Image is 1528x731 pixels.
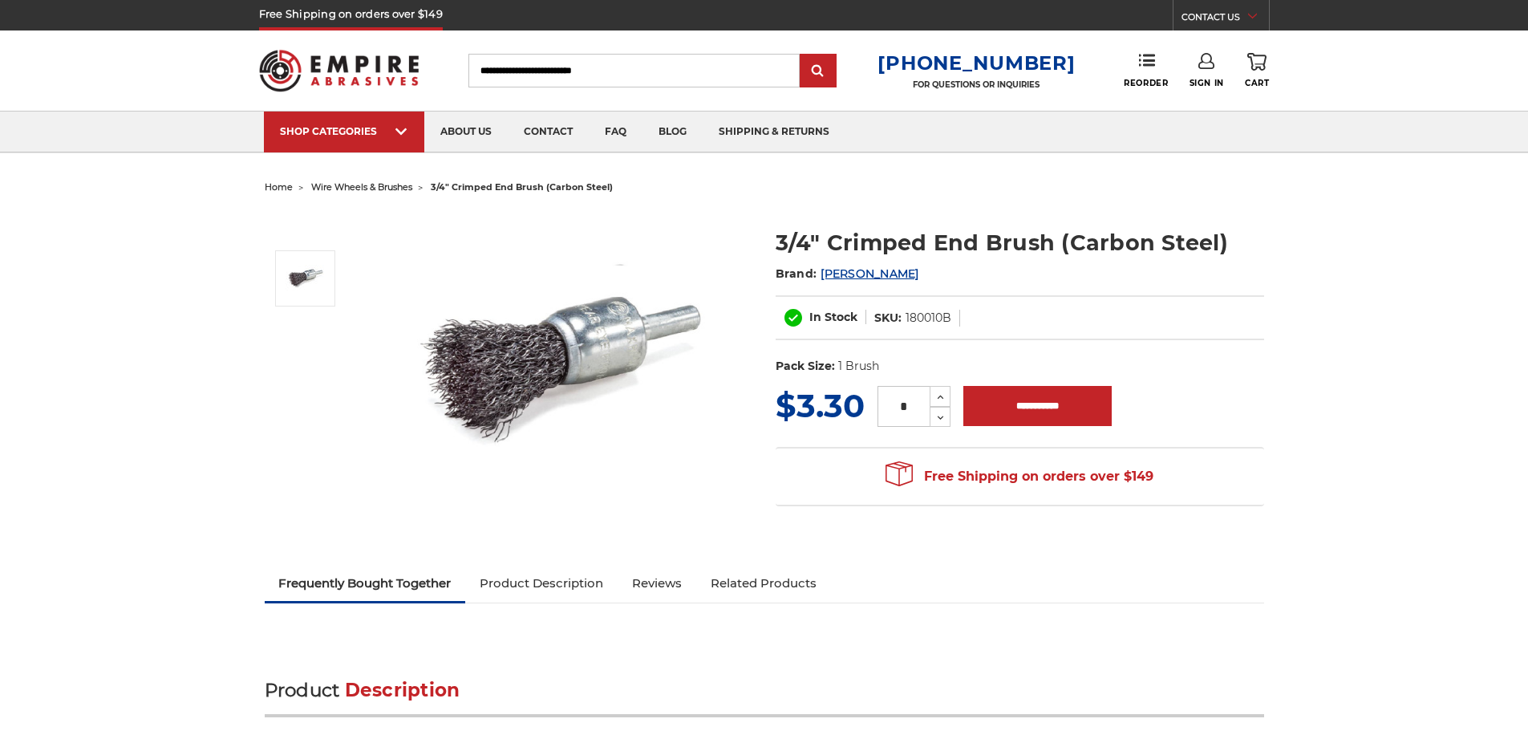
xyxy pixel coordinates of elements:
a: [PERSON_NAME] [821,266,918,281]
dd: 1 Brush [838,358,879,375]
img: Empire Abrasives [259,39,419,102]
a: home [265,181,293,193]
dd: 180010B [906,310,951,327]
span: Cart [1245,78,1269,88]
dt: SKU: [874,310,902,327]
a: shipping & returns [703,112,845,152]
h1: 3/4" Crimped End Brush (Carbon Steel) [776,227,1264,258]
span: Brand: [776,266,817,281]
a: Cart [1245,53,1269,88]
span: Reorder [1124,78,1168,88]
a: faq [589,112,642,152]
a: Related Products [696,566,831,601]
div: SHOP CATEGORIES [280,125,408,137]
img: 3/4" Crimped End Brush (Carbon Steel) [286,258,326,298]
span: Description [345,679,460,701]
a: wire wheels & brushes [311,181,412,193]
input: Submit [802,55,834,87]
a: CONTACT US [1181,8,1269,30]
span: Sign In [1190,78,1224,88]
a: Frequently Bought Together [265,566,466,601]
span: In Stock [809,310,857,324]
a: about us [424,112,508,152]
p: FOR QUESTIONS OR INQUIRIES [877,79,1075,90]
a: blog [642,112,703,152]
dt: Pack Size: [776,358,835,375]
span: 3/4" crimped end brush (carbon steel) [431,181,613,193]
a: Product Description [465,566,618,601]
a: Reviews [618,566,696,601]
a: contact [508,112,589,152]
a: [PHONE_NUMBER] [877,51,1075,75]
a: Reorder [1124,53,1168,87]
img: 3/4" Crimped End Brush (Carbon Steel) [402,210,723,532]
span: Product [265,679,340,701]
span: Free Shipping on orders over $149 [886,461,1153,493]
span: $3.30 [776,386,865,425]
